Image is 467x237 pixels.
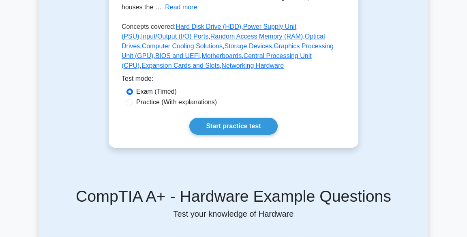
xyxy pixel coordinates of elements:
button: Read more [165,2,197,12]
a: Optical Drives [122,33,325,50]
a: Motherboards [201,52,242,59]
a: BIOS and UEFI [155,52,200,59]
a: Central Processing Unit (CPU) [122,52,312,69]
p: Test your knowledge of Hardware [49,209,418,219]
a: Start practice test [189,118,277,135]
h5: CompTIA A+ - Hardware Example Questions [49,187,418,206]
a: Networking Hardware [221,62,284,69]
a: Power Supply Unit (PSU) [122,23,296,40]
a: Graphics Processing Unit (GPU) [122,43,334,59]
a: Input/Output (I/O) Ports [141,33,208,40]
div: Test mode: [122,74,345,87]
a: Random Access Memory (RAM) [210,33,303,40]
label: Exam (Timed) [136,87,177,97]
a: Hard Disk Drive (HDD) [176,23,241,30]
a: Expansion Cards and Slots [141,62,220,69]
label: Practice (With explanations) [136,97,217,107]
a: Storage Devices [224,43,272,50]
a: Computer Cooling Solutions [142,43,223,50]
p: Concepts covered: , , , , , , , , , , , , [122,22,345,74]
